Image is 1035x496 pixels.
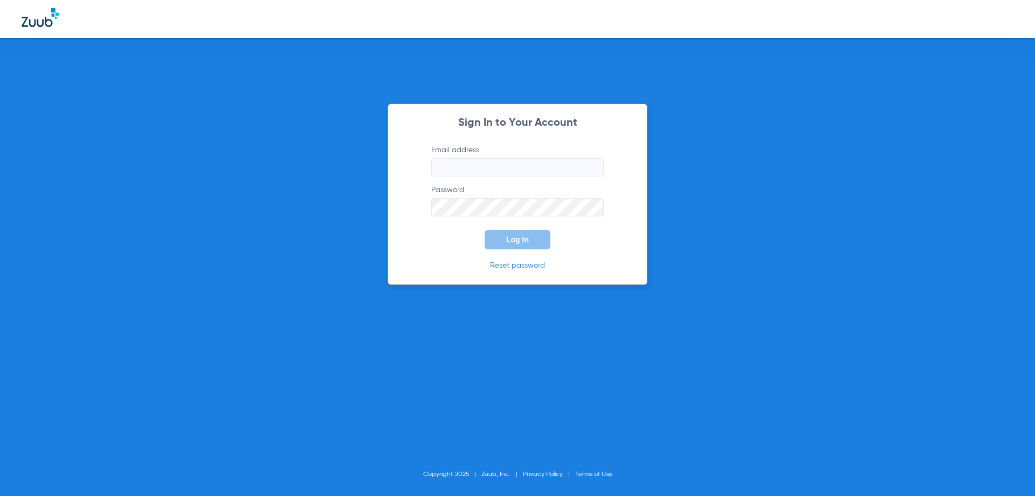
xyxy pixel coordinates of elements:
input: Email address [431,158,604,176]
label: Email address [431,145,604,176]
img: Zuub Logo [22,8,59,27]
h2: Sign In to Your Account [415,118,620,128]
a: Privacy Policy [523,471,563,478]
label: Password [431,185,604,216]
li: Copyright 2025 [423,469,481,480]
li: Zuub, Inc. [481,469,523,480]
button: Log In [485,230,550,249]
span: Log In [506,235,529,244]
a: Terms of Use [575,471,612,478]
input: Password [431,198,604,216]
iframe: Chat Widget [981,444,1035,496]
a: Reset password [490,262,545,269]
